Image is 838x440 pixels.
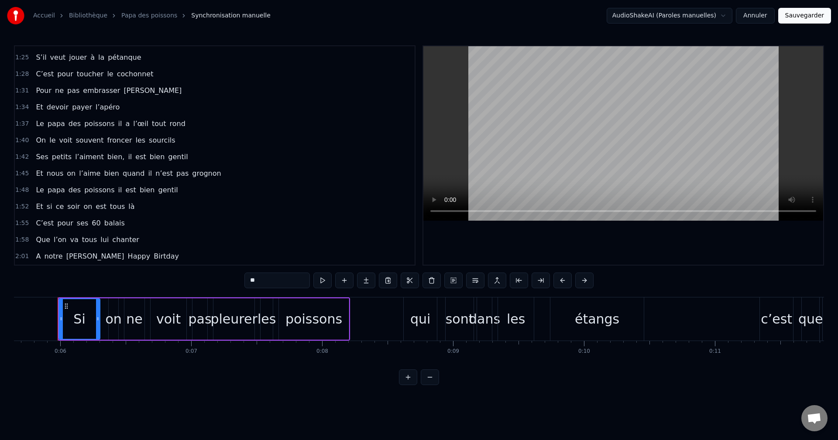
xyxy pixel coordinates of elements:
span: bien [103,168,120,178]
span: l’aiment [74,152,105,162]
span: l’œil [132,119,149,129]
span: gentil [157,185,179,195]
span: quand [122,168,145,178]
span: grognon [191,168,222,178]
span: nous [46,168,64,178]
span: 1:48 [15,186,29,194]
div: ne [126,309,142,329]
span: sourcils [148,135,176,145]
span: l’on [53,235,67,245]
span: des [68,119,82,129]
div: pleurer [210,309,257,329]
span: est [95,201,107,211]
span: ses [76,218,89,228]
button: Sauvegarder [778,8,831,24]
a: Papa des poissons [121,11,177,20]
div: sont [446,309,474,329]
span: Et [35,168,44,178]
span: le [106,69,114,79]
span: Ses [35,152,49,162]
img: youka [7,7,24,24]
span: voit [58,135,73,145]
span: embrasser [82,85,121,96]
div: dans [469,309,500,329]
div: que [798,309,823,329]
span: 1:55 [15,219,29,228]
span: 2:01 [15,252,29,261]
span: il [127,152,133,162]
span: là [127,201,135,211]
span: va [69,235,79,245]
span: est [134,152,147,162]
span: soir [66,201,81,211]
span: tout [151,119,167,129]
span: froncer [106,135,133,145]
span: A [35,251,41,261]
span: tous [81,235,98,245]
span: le [48,135,56,145]
span: [PERSON_NAME] [123,85,182,96]
div: 0:09 [447,348,459,355]
span: a [124,119,131,129]
span: [PERSON_NAME] [65,251,125,261]
span: des [68,185,82,195]
span: veut [49,52,67,62]
div: 0:11 [709,348,721,355]
div: 0:07 [185,348,197,355]
span: Pour [35,85,52,96]
span: notre [43,251,63,261]
span: si [46,201,53,211]
span: 1:28 [15,70,29,78]
span: 1:52 [15,202,29,211]
span: est [124,185,137,195]
span: pour [56,69,74,79]
nav: breadcrumb [33,11,271,20]
span: papa [47,119,66,129]
span: on [82,201,93,211]
span: souvent [75,135,104,145]
span: ne [54,85,65,96]
span: 1:25 [15,53,29,62]
button: Annuler [736,8,774,24]
span: Le [35,185,45,195]
span: Et [35,102,44,112]
span: chanter [111,235,140,245]
span: bien, [106,152,126,162]
span: 1:40 [15,136,29,145]
span: tous [109,201,126,211]
span: rond [169,119,186,129]
span: 1:42 [15,153,29,161]
div: 0:06 [55,348,66,355]
span: Que [35,235,51,245]
span: l’aime [78,168,101,178]
div: pas [189,309,212,329]
div: les [507,309,525,329]
span: toucher [76,69,105,79]
span: payer [71,102,93,112]
span: il [117,119,123,129]
span: 1:45 [15,169,29,178]
span: Le [35,119,45,129]
div: Si [73,309,85,329]
span: n’est [155,168,174,178]
div: voit [156,309,181,329]
span: papa [47,185,66,195]
span: on [66,168,76,178]
a: Accueil [33,11,55,20]
span: la [97,52,105,62]
span: pour [56,218,74,228]
span: lui [100,235,110,245]
span: jouer [68,52,88,62]
span: pas [66,85,80,96]
span: il [117,185,123,195]
span: bien [149,152,166,162]
span: petits [51,152,72,162]
span: Happy [127,251,151,261]
div: 0:08 [316,348,328,355]
span: bien [139,185,156,195]
div: étangs [575,309,619,329]
span: balais [103,218,126,228]
span: C’est [35,69,55,79]
span: les [134,135,146,145]
span: ce [55,201,65,211]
